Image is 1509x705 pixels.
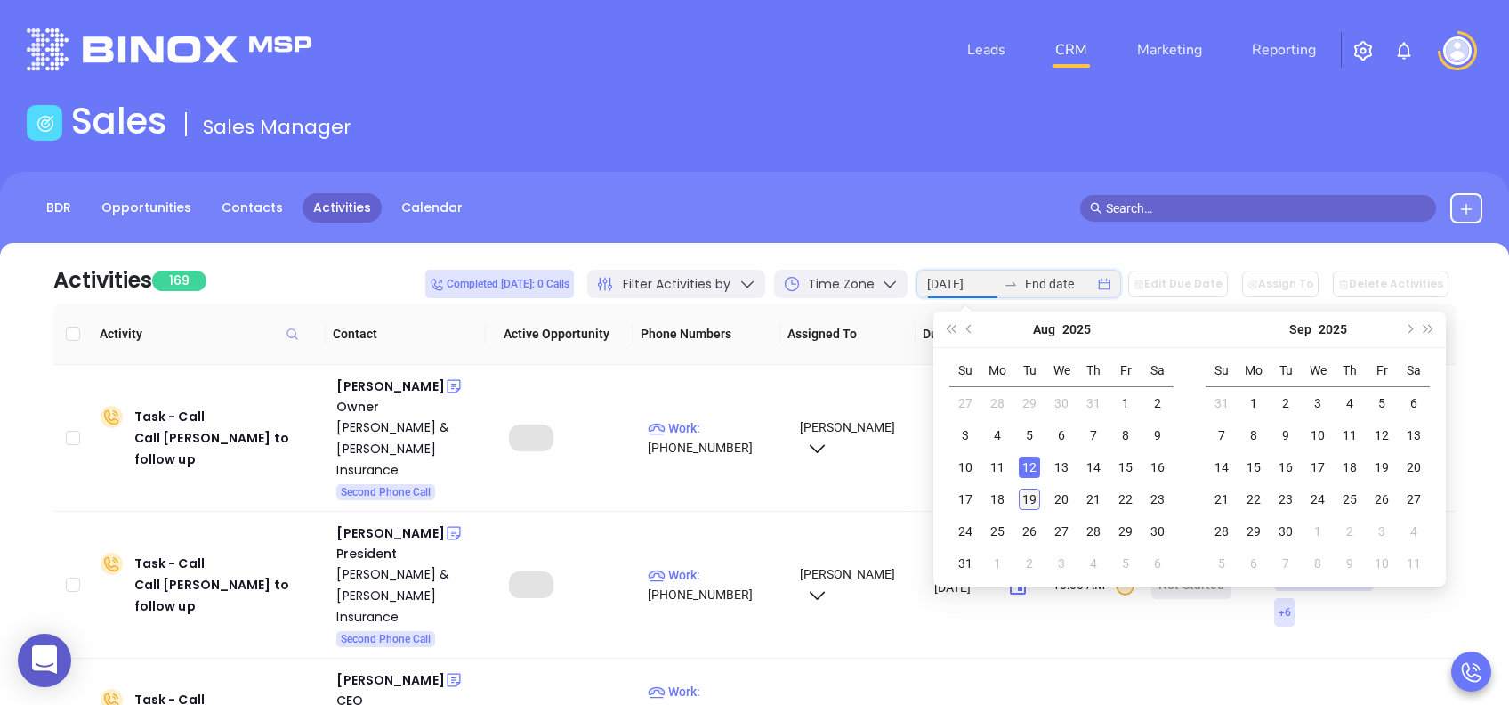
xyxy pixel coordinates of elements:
[336,417,484,481] div: [PERSON_NAME] & [PERSON_NAME] Insurance
[1142,515,1174,547] td: 2025-08-30
[134,574,323,617] div: Call [PERSON_NAME] to follow up
[987,425,1008,446] div: 4
[341,629,431,649] span: Second Phone Call
[1019,521,1040,542] div: 26
[1302,451,1334,483] td: 2025-09-17
[1013,419,1045,451] td: 2025-08-05
[211,193,294,223] a: Contacts
[1206,451,1238,483] td: 2025-09-14
[981,483,1013,515] td: 2025-08-18
[1339,393,1360,414] div: 4
[623,275,730,294] span: Filter Activities by
[1339,521,1360,542] div: 2
[1045,515,1077,547] td: 2025-08-27
[1339,553,1360,574] div: 9
[1045,547,1077,579] td: 2025-09-03
[797,420,895,454] span: [PERSON_NAME]
[916,304,1032,365] th: Due Date
[1307,553,1328,574] div: 8
[1211,393,1232,414] div: 31
[430,274,569,294] span: Completed [DATE]: 0 Calls
[1302,387,1334,420] td: 2025-09-03
[1077,419,1110,451] td: 2025-08-07
[1019,489,1040,510] div: 19
[1302,419,1334,451] td: 2025-09-10
[949,451,981,483] td: 2025-08-10
[949,355,981,387] th: Su
[1025,274,1094,294] input: End date
[1013,515,1045,547] td: 2025-08-26
[1115,553,1136,574] div: 5
[1147,489,1168,510] div: 23
[53,264,152,296] div: Activities
[1243,425,1264,446] div: 8
[1243,553,1264,574] div: 6
[1307,489,1328,510] div: 24
[1275,425,1296,446] div: 9
[1334,483,1366,515] td: 2025-09-25
[1270,387,1302,420] td: 2025-09-02
[1275,489,1296,510] div: 23
[1206,355,1238,387] th: Su
[1147,457,1168,478] div: 16
[36,193,82,223] a: BDR
[1206,419,1238,451] td: 2025-09-07
[1371,425,1392,446] div: 12
[648,418,783,458] p: [PHONE_NUMBER]
[1366,355,1398,387] th: Fr
[134,427,323,470] div: Call [PERSON_NAME] to follow up
[1115,393,1136,414] div: 1
[1371,521,1392,542] div: 3
[1110,483,1142,515] td: 2025-08-22
[1110,547,1142,579] td: 2025-09-05
[1130,32,1209,68] a: Marketing
[1398,419,1430,451] td: 2025-09-13
[1077,387,1110,420] td: 2025-07-31
[981,547,1013,579] td: 2025-09-01
[1270,419,1302,451] td: 2025-09-09
[1077,355,1110,387] th: Th
[1033,312,1055,347] button: Choose a month
[1443,36,1472,65] img: user
[1115,457,1136,478] div: 15
[1142,419,1174,451] td: 2025-08-09
[1147,393,1168,414] div: 2
[949,515,981,547] td: 2025-08-24
[1364,304,1438,365] th: Actions
[949,387,981,420] td: 2025-07-27
[1366,419,1398,451] td: 2025-09-12
[1334,547,1366,579] td: 2025-10-09
[1077,483,1110,515] td: 2025-08-21
[1289,312,1311,347] button: Choose a month
[1083,393,1104,414] div: 31
[1275,521,1296,542] div: 30
[1403,553,1424,574] div: 11
[1045,451,1077,483] td: 2025-08-13
[1142,355,1174,387] th: Sa
[1083,489,1104,510] div: 21
[1110,515,1142,547] td: 2025-08-29
[1238,547,1270,579] td: 2025-10-06
[91,193,202,223] a: Opportunities
[1019,425,1040,446] div: 5
[1398,515,1430,547] td: 2025-10-04
[1307,425,1328,446] div: 10
[648,568,700,582] span: Work :
[336,523,444,544] div: [PERSON_NAME]
[1366,451,1398,483] td: 2025-09-19
[100,324,319,344] span: Activity
[1110,419,1142,451] td: 2025-08-08
[981,355,1013,387] th: Mo
[1115,521,1136,542] div: 29
[336,544,484,563] div: President
[1131,304,1241,365] th: Status
[1339,489,1360,510] div: 25
[1128,271,1228,297] button: Edit Due Date
[1398,451,1430,483] td: 2025-09-20
[1366,483,1398,515] td: 2025-09-26
[1051,521,1072,542] div: 27
[955,521,976,542] div: 24
[1302,547,1334,579] td: 2025-10-08
[1051,425,1072,446] div: 6
[780,304,916,365] th: Assigned To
